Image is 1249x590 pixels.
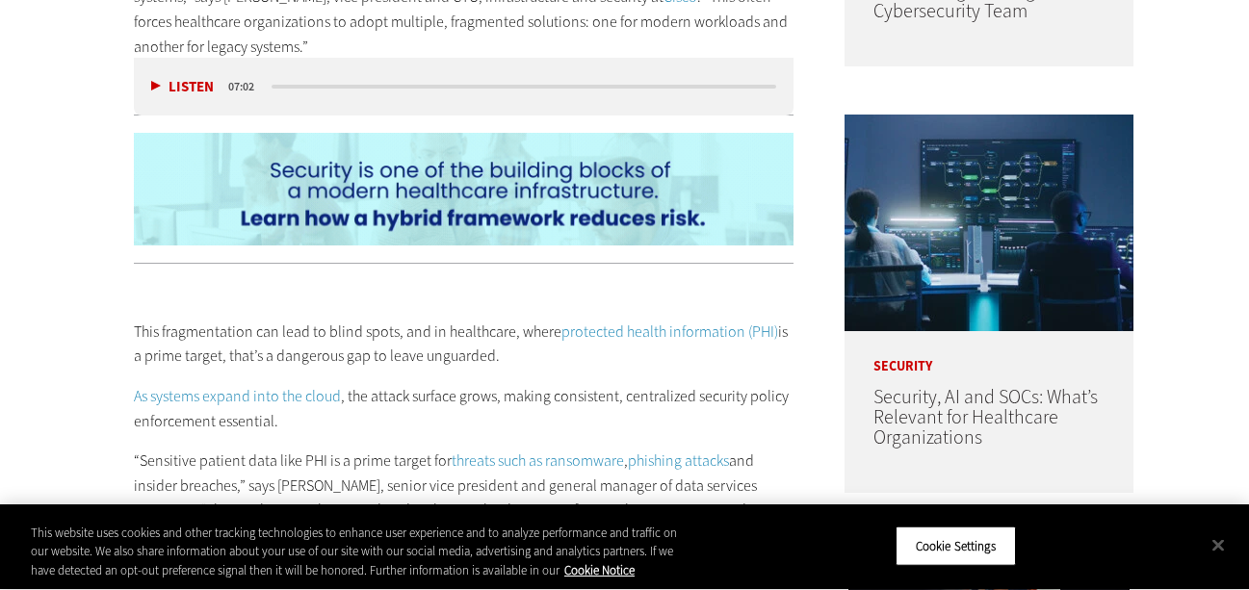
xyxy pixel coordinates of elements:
a: NetApp [146,500,194,520]
img: security team in high-tech computer room [845,115,1133,331]
button: Close [1197,524,1239,566]
a: Security, AI and SOCs: What’s Relevant for Healthcare Organizations [873,384,1098,450]
div: duration [225,78,269,95]
p: , the attack surface grows, making consistent, centralized security policy enforcement essential. [134,384,794,433]
div: media player [134,58,794,115]
div: This website uses cookies and other tracking technologies to enhance user experience and to analy... [31,524,687,580]
p: “Sensitive patient data like PHI is a prime target for , and insider breaches,” says [PERSON_NAME... [134,449,794,547]
a: phishing attacks [628,450,729,471]
img: ht-foundationsofcare-q225-animated-desktop [134,133,794,246]
p: Security [845,331,1133,373]
button: Listen [151,80,214,94]
a: threats such as ransomware [452,450,624,471]
a: As systems expand into the cloud [134,386,341,406]
a: More information about your privacy [564,562,635,578]
p: This fragmentation can lead to blind spots, and in healthcare, where is a prime target, that’s a ... [134,320,794,369]
button: Cookie Settings [896,526,1016,566]
a: protected health information (PHI) [561,321,778,342]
